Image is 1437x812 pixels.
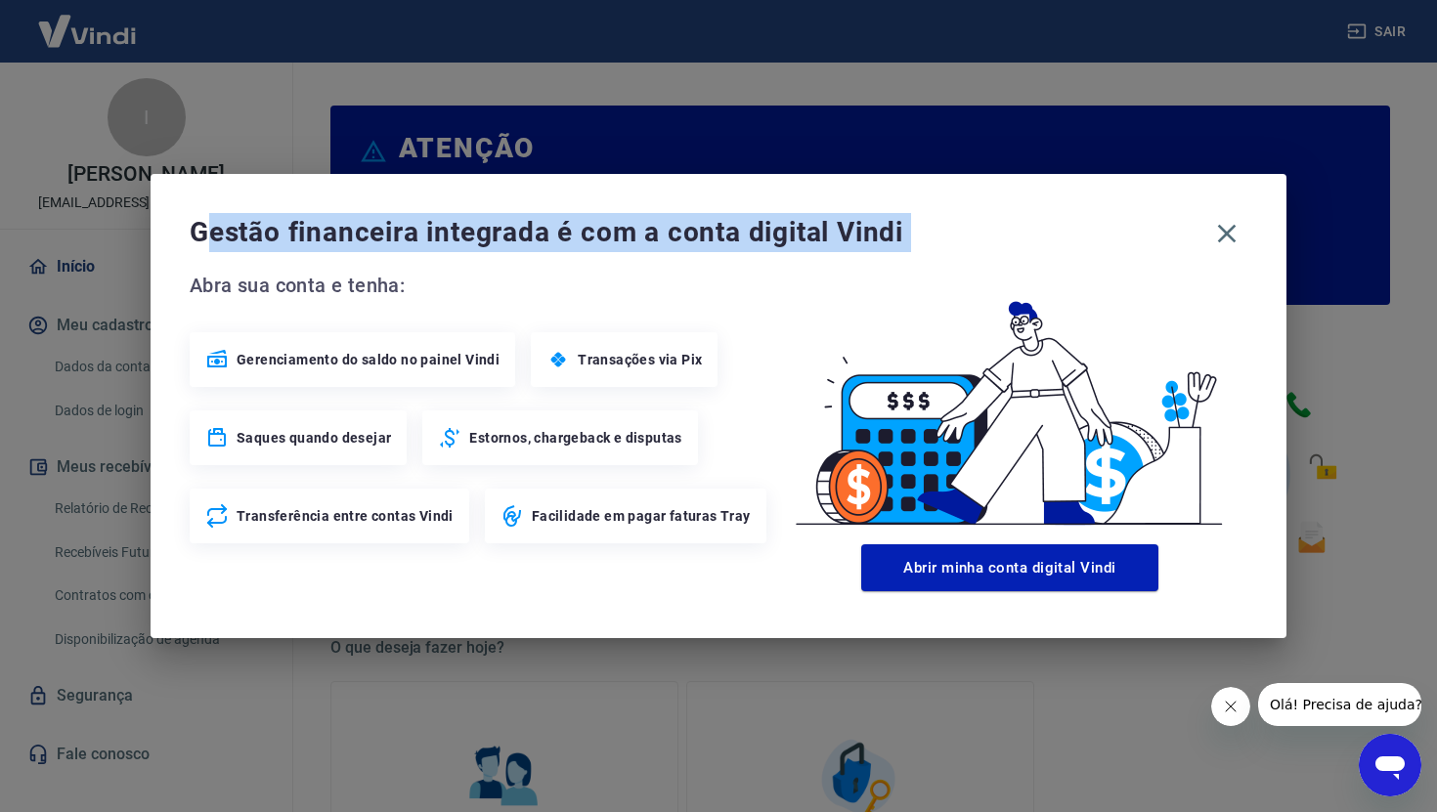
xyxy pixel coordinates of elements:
[532,506,751,526] span: Facilidade em pagar faturas Tray
[861,544,1158,591] button: Abrir minha conta digital Vindi
[237,350,500,369] span: Gerenciamento do saldo no painel Vindi
[1258,683,1421,726] iframe: Mensagem da empresa
[190,270,772,301] span: Abra sua conta e tenha:
[578,350,702,369] span: Transações via Pix
[190,213,1206,252] span: Gestão financeira integrada é com a conta digital Vindi
[469,428,681,448] span: Estornos, chargeback e disputas
[772,270,1247,536] img: Good Billing
[237,428,391,448] span: Saques quando desejar
[1211,687,1250,726] iframe: Fechar mensagem
[237,506,454,526] span: Transferência entre contas Vindi
[12,14,164,29] span: Olá! Precisa de ajuda?
[1359,734,1421,796] iframe: Botão para abrir a janela de mensagens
